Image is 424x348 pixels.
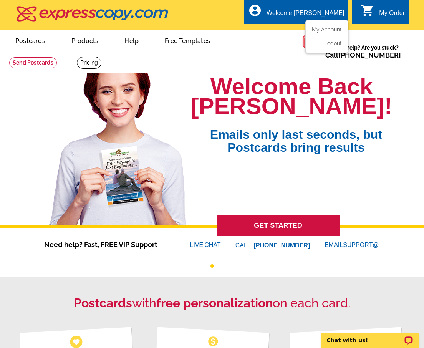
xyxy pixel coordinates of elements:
a: Products [59,31,111,49]
img: help [302,30,325,53]
span: Need help? Are you stuck? [325,44,405,59]
font: SUPPORT@ [343,240,380,250]
span: monetization_on [207,335,219,348]
span: Emails only last seconds, but Postcards bring results [200,116,392,154]
div: Welcome [PERSON_NAME] [267,10,344,20]
span: Call [325,51,401,59]
a: Help [112,31,151,49]
a: Logout [324,40,342,46]
a: Free Templates [152,31,222,49]
i: account_circle [248,3,262,17]
img: welcome-back-logged-in.png [44,57,191,225]
iframe: LiveChat chat widget [316,324,424,348]
button: 1 of 1 [210,264,214,268]
strong: free personalization [156,296,273,310]
h2: with on each card. [15,296,409,310]
font: LIVE [190,240,205,250]
a: GET STARTED [217,215,340,236]
a: My Account [312,27,342,33]
i: shopping_cart [361,3,374,17]
div: My Order [379,10,405,20]
h1: Welcome Back [PERSON_NAME]! [191,76,392,116]
span: Need help? Fast, FREE VIP Support [44,239,167,250]
a: shopping_cart My Order [361,8,405,18]
a: [PHONE_NUMBER] [338,51,401,59]
a: Postcards [3,31,58,49]
a: LIVECHAT [190,242,221,248]
span: favorite [72,338,80,346]
strong: Postcards [74,296,132,310]
a: EMAILSUPPORT@ [325,242,380,248]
